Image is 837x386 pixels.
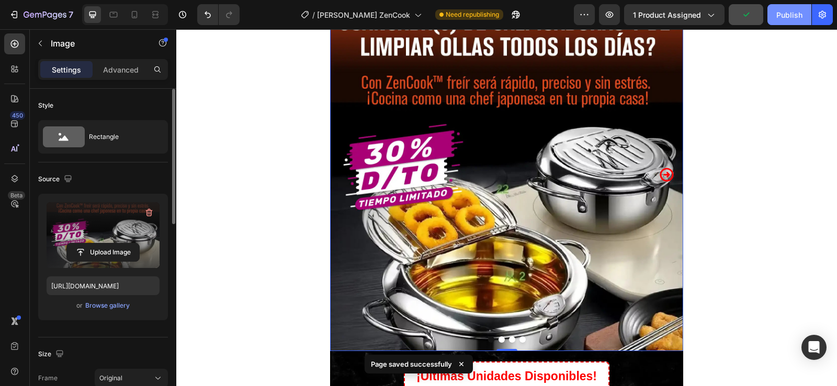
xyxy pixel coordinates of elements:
button: Publish [767,4,811,25]
div: Publish [776,9,802,20]
p: ¡Últimas Unidades Disponibles! [240,336,421,358]
iframe: Design area [176,29,837,386]
button: Dot [322,307,329,313]
span: or [76,299,83,312]
button: Dot [343,307,349,313]
button: Dot [333,307,339,313]
span: 1 product assigned [633,9,701,20]
div: 450 [10,111,25,120]
p: Page saved successfully [371,359,452,369]
button: 7 [4,4,78,25]
button: Upload Image [66,243,140,262]
button: Browse gallery [85,300,130,311]
div: Undo/Redo [197,4,240,25]
div: Style [38,101,53,110]
button: Carousel Next Arrow [482,137,499,154]
div: Size [38,347,66,361]
span: Need republishing [446,10,499,19]
span: Original [99,373,122,383]
button: <p>¡Últimas Unidades Disponibles!</p> [228,332,433,362]
input: https://example.com/image.jpg [47,276,160,295]
div: Source [38,172,74,186]
div: Beta [8,191,25,200]
p: 7 [69,8,73,21]
label: Frame [38,373,58,383]
span: / [312,9,315,20]
div: Rectangle [89,125,153,149]
span: [PERSON_NAME] ZenCook [317,9,410,20]
div: Open Intercom Messenger [801,335,827,360]
p: Settings [52,64,81,75]
p: Image [51,37,140,50]
p: Advanced [103,64,139,75]
button: 1 product assigned [624,4,725,25]
button: Dot [312,307,318,313]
